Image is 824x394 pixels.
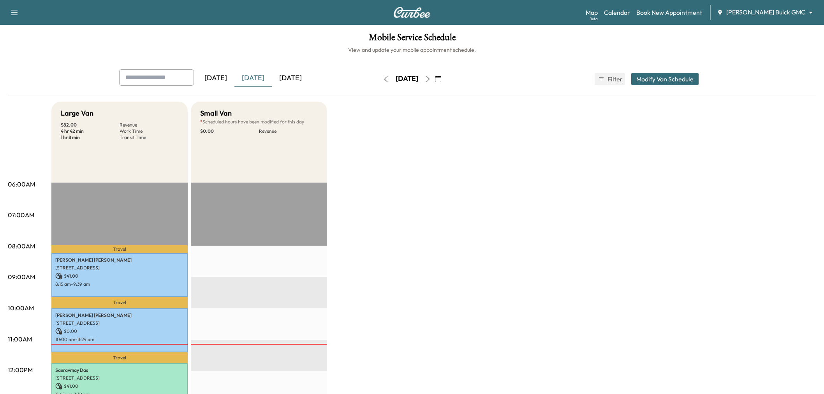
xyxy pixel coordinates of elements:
button: Modify Van Schedule [631,73,699,85]
p: 4 hr 42 min [61,128,120,134]
div: [DATE] [234,69,272,87]
h1: Mobile Service Schedule [8,33,816,46]
p: [PERSON_NAME] [PERSON_NAME] [55,257,184,263]
span: Filter [607,74,622,84]
button: Filter [595,73,625,85]
p: 06:00AM [8,179,35,189]
p: [STREET_ADDRESS] [55,320,184,326]
p: Transit Time [120,134,178,141]
p: Sauravmay Das [55,367,184,373]
p: Travel [51,297,188,308]
a: MapBeta [586,8,598,17]
a: Calendar [604,8,630,17]
img: Curbee Logo [393,7,431,18]
p: 10:00AM [8,303,34,313]
div: [DATE] [197,69,234,87]
h5: Small Van [200,108,232,119]
span: [PERSON_NAME] Buick GMC [726,8,805,17]
p: Work Time [120,128,178,134]
p: $ 0.00 [55,328,184,335]
p: $ 41.00 [55,383,184,390]
p: [STREET_ADDRESS] [55,265,184,271]
p: 8:15 am - 9:39 am [55,281,184,287]
div: [DATE] [272,69,309,87]
h6: View and update your mobile appointment schedule. [8,46,816,54]
a: Book New Appointment [636,8,702,17]
p: 09:00AM [8,272,35,281]
h5: Large Van [61,108,93,119]
p: Travel [51,352,188,363]
p: 11:00AM [8,334,32,344]
p: 07:00AM [8,210,34,220]
div: [DATE] [396,74,418,84]
div: Beta [590,16,598,22]
p: Travel [51,245,188,253]
p: 1 hr 8 min [61,134,120,141]
p: $ 82.00 [61,122,120,128]
p: [PERSON_NAME] [PERSON_NAME] [55,312,184,318]
p: Revenue [259,128,318,134]
p: $ 41.00 [55,273,184,280]
p: $ 0.00 [200,128,259,134]
p: 08:00AM [8,241,35,251]
p: 10:00 am - 11:24 am [55,336,184,343]
p: [STREET_ADDRESS] [55,375,184,381]
p: Scheduled hours have been modified for this day [200,119,318,125]
p: Revenue [120,122,178,128]
p: 12:00PM [8,365,33,375]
